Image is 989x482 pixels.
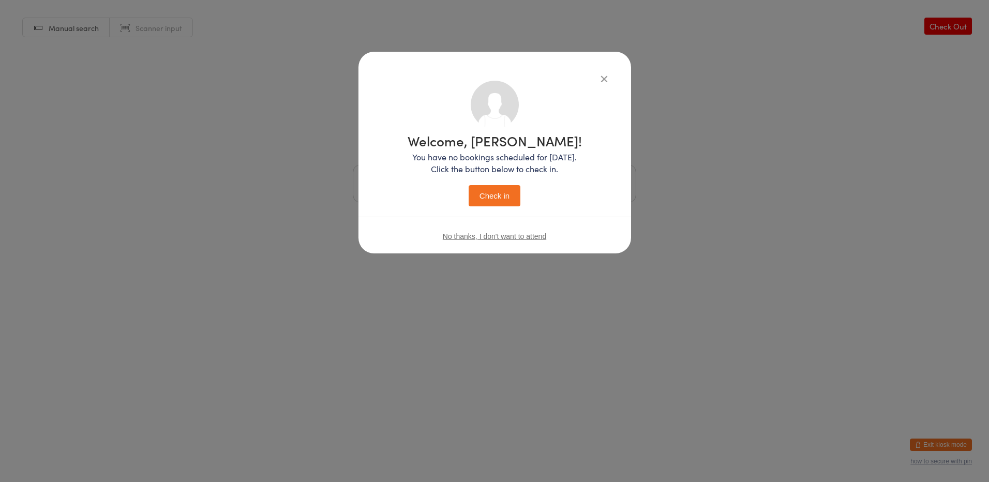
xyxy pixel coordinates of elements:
button: No thanks, I don't want to attend [443,232,546,240]
img: no_photo.png [471,81,519,129]
button: Check in [469,185,520,206]
p: You have no bookings scheduled for [DATE]. Click the button below to check in. [408,151,582,175]
h1: Welcome, [PERSON_NAME]! [408,134,582,147]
